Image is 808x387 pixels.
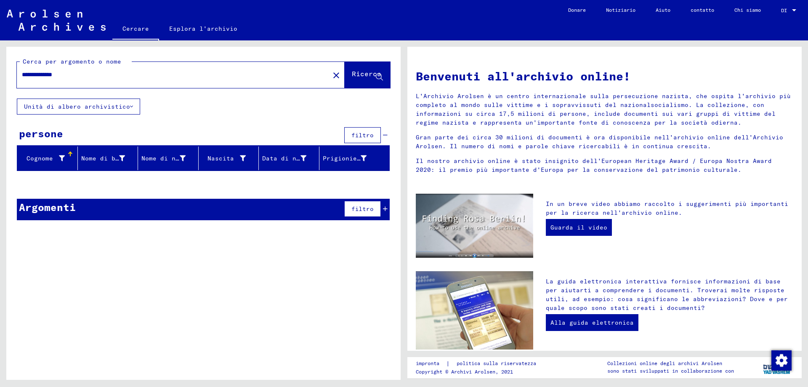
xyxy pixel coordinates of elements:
mat-header-cell: Nome di battesimo [78,147,138,170]
font: Argomenti [19,201,76,214]
font: DI [781,7,787,13]
div: Nome di nascita [141,152,198,165]
div: Nascita [202,152,259,165]
font: Cognome [27,155,53,162]
a: impronta [416,359,446,368]
img: yv_logo.png [761,357,793,378]
div: Nome di battesimo [81,152,138,165]
mat-header-cell: Nascita [199,147,259,170]
font: Copyright © Archivi Arolsen, 2021 [416,368,513,375]
font: In un breve video abbiamo raccolto i suggerimenti più importanti per la ricerca nell'archivio onl... [546,200,788,216]
button: Chiaro [328,67,345,83]
img: eguide.jpg [416,271,533,350]
a: politica sulla riservatezza [450,359,546,368]
font: La guida elettronica interattiva fornisce informazioni di base per aiutarti a comprendere i docum... [546,278,788,312]
font: L'Archivio Arolsen è un centro internazionale sulla persecuzione nazista, che ospita l'archivio p... [416,92,791,126]
button: filtro [344,127,381,143]
img: video.jpg [416,194,533,258]
a: Guarda il video [546,219,612,236]
font: Donare [568,7,586,13]
mat-header-cell: Prigioniero n. [319,147,390,170]
font: Alla guida elettronica [550,319,634,326]
button: Unità di albero archivistico [17,99,140,115]
font: sono stati sviluppati in collaborazione con [607,368,734,374]
a: Esplora l'archivio [159,19,247,39]
font: Unità di albero archivistico [24,103,130,110]
font: Notiziario [606,7,635,13]
font: Ricerca [352,69,381,78]
font: Nome di nascita [141,155,198,162]
font: | [446,360,450,367]
font: Aiuto [656,7,670,13]
font: Il nostro archivio online è stato insignito dell'European Heritage Award / Europa Nostra Award 20... [416,157,772,173]
font: Nascita [207,155,234,162]
div: Cognome [21,152,77,165]
font: Benvenuti all'archivio online! [416,69,630,83]
img: Modifica consenso [771,350,792,371]
font: Guarda il video [550,224,607,231]
font: impronta [416,360,439,366]
button: Ricerca [345,62,390,88]
mat-header-cell: Data di nascita [259,147,319,170]
font: Data di nascita [262,155,319,162]
mat-header-cell: Nome di nascita [138,147,199,170]
font: Collezioni online degli archivi Arolsen [607,360,722,366]
font: Nome di battesimo [81,155,146,162]
div: Data di nascita [262,152,319,165]
a: Cercare [112,19,159,40]
mat-header-cell: Cognome [17,147,78,170]
font: Prigioniero n. [323,155,376,162]
font: filtro [351,205,374,213]
button: filtro [344,201,381,217]
font: Esplora l'archivio [169,25,237,32]
img: Arolsen_neg.svg [7,10,106,31]
font: Cercare [122,25,149,32]
mat-icon: close [331,70,341,80]
font: filtro [351,131,374,139]
font: Chi siamo [734,7,761,13]
a: Alla guida elettronica [546,314,638,331]
font: politica sulla riservatezza [457,360,536,366]
div: Prigioniero n. [323,152,380,165]
font: Cerca per argomento o nome [23,58,121,65]
font: persone [19,127,63,140]
font: contatto [691,7,714,13]
font: Gran parte dei circa 30 milioni di documenti è ora disponibile nell'archivio online dell'Archivio... [416,133,783,150]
